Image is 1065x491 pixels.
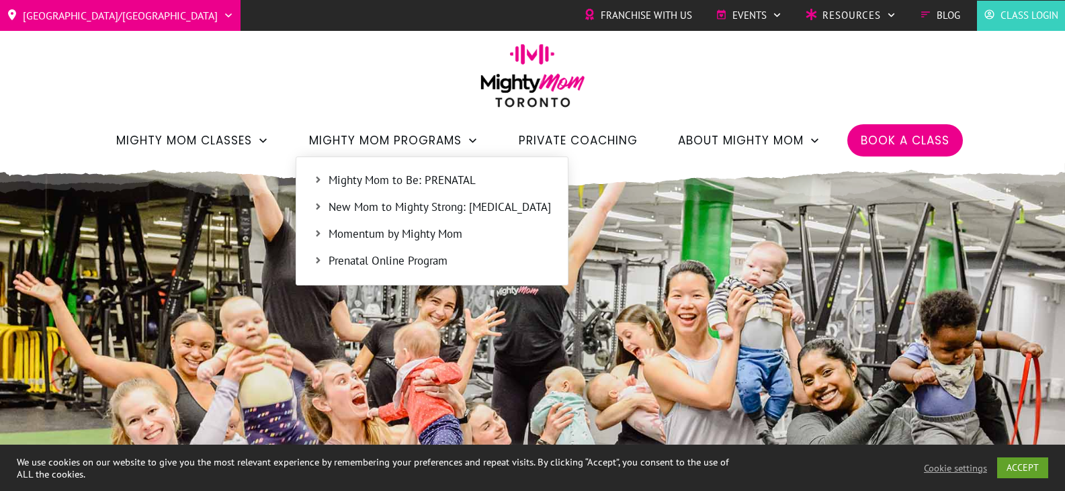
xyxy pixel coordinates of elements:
[732,5,767,26] span: Events
[329,253,551,270] span: Prenatal Online Program
[716,5,782,26] a: Events
[584,5,692,26] a: Franchise with Us
[303,197,561,218] a: New Mom to Mighty Strong: [MEDICAL_DATA]
[678,129,820,152] a: About Mighty Mom
[7,5,234,26] a: [GEOGRAPHIC_DATA]/[GEOGRAPHIC_DATA]
[519,129,638,152] a: Private Coaching
[309,129,462,152] span: Mighty Mom Programs
[984,5,1058,26] a: Class Login
[23,5,218,26] span: [GEOGRAPHIC_DATA]/[GEOGRAPHIC_DATA]
[309,129,478,152] a: Mighty Mom Programs
[329,199,551,216] span: New Mom to Mighty Strong: [MEDICAL_DATA]
[329,172,551,189] span: Mighty Mom to Be: PRENATAL
[303,251,561,271] a: Prenatal Online Program
[861,129,949,152] a: Book a Class
[806,5,896,26] a: Resources
[329,226,551,243] span: Momentum by Mighty Mom
[303,171,561,191] a: Mighty Mom to Be: PRENATAL
[474,44,592,117] img: mightymom-logo-toronto
[601,5,692,26] span: Franchise with Us
[937,5,960,26] span: Blog
[303,224,561,244] a: Momentum by Mighty Mom
[17,456,739,480] div: We use cookies on our website to give you the most relevant experience by remembering your prefer...
[924,462,987,474] a: Cookie settings
[678,129,804,152] span: About Mighty Mom
[1000,5,1058,26] span: Class Login
[116,129,252,152] span: Mighty Mom Classes
[920,5,960,26] a: Blog
[822,5,881,26] span: Resources
[997,457,1048,478] a: ACCEPT
[116,129,269,152] a: Mighty Mom Classes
